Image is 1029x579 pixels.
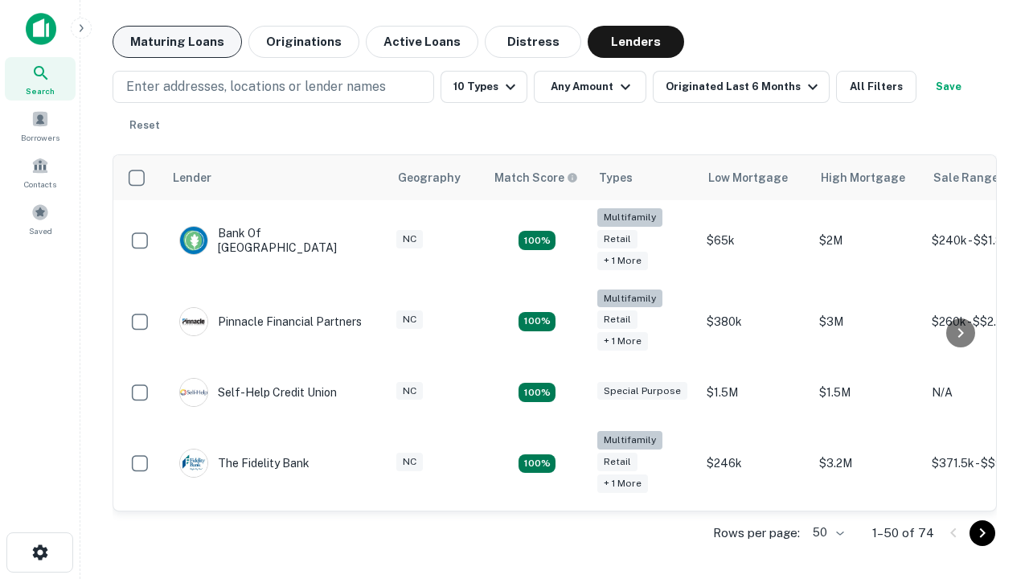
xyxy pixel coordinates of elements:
[597,208,662,227] div: Multifamily
[180,227,207,254] img: picture
[597,230,637,248] div: Retail
[811,281,924,363] td: $3M
[699,281,811,363] td: $380k
[494,169,578,187] div: Capitalize uses an advanced AI algorithm to match your search with the best lender. The match sco...
[811,200,924,281] td: $2M
[113,26,242,58] button: Maturing Loans
[179,307,362,336] div: Pinnacle Financial Partners
[589,155,699,200] th: Types
[248,26,359,58] button: Originations
[179,449,310,478] div: The Fidelity Bank
[24,178,56,191] span: Contacts
[708,168,788,187] div: Low Mortgage
[26,13,56,45] img: capitalize-icon.png
[366,26,478,58] button: Active Loans
[396,230,423,248] div: NC
[597,252,648,270] div: + 1 more
[441,71,527,103] button: 10 Types
[588,26,684,58] button: Lenders
[519,383,555,402] div: Matching Properties: 11, hasApolloMatch: undefined
[485,26,581,58] button: Distress
[396,310,423,329] div: NC
[398,168,461,187] div: Geography
[173,168,211,187] div: Lender
[119,109,170,142] button: Reset
[949,399,1029,476] iframe: Chat Widget
[699,423,811,504] td: $246k
[699,200,811,281] td: $65k
[872,524,934,543] p: 1–50 of 74
[519,231,555,250] div: Matching Properties: 17, hasApolloMatch: undefined
[811,423,924,504] td: $3.2M
[811,155,924,200] th: High Mortgage
[180,379,207,406] img: picture
[388,155,485,200] th: Geography
[597,474,648,493] div: + 1 more
[180,450,207,477] img: picture
[26,84,55,97] span: Search
[179,378,337,407] div: Self-help Credit Union
[923,71,974,103] button: Save your search to get updates of matches that match your search criteria.
[597,382,687,400] div: Special Purpose
[699,155,811,200] th: Low Mortgage
[180,308,207,335] img: picture
[597,332,648,351] div: + 1 more
[5,104,76,147] a: Borrowers
[836,71,916,103] button: All Filters
[597,310,637,329] div: Retail
[519,312,555,331] div: Matching Properties: 17, hasApolloMatch: undefined
[597,453,637,471] div: Retail
[597,289,662,308] div: Multifamily
[396,382,423,400] div: NC
[821,168,905,187] div: High Mortgage
[666,77,822,96] div: Originated Last 6 Months
[519,454,555,474] div: Matching Properties: 10, hasApolloMatch: undefined
[494,169,575,187] h6: Match Score
[5,150,76,194] a: Contacts
[699,362,811,423] td: $1.5M
[485,155,589,200] th: Capitalize uses an advanced AI algorithm to match your search with the best lender. The match sco...
[599,168,633,187] div: Types
[806,521,847,544] div: 50
[933,168,998,187] div: Sale Range
[713,524,800,543] p: Rows per page:
[29,224,52,237] span: Saved
[5,197,76,240] a: Saved
[5,57,76,101] a: Search
[21,131,59,144] span: Borrowers
[163,155,388,200] th: Lender
[396,453,423,471] div: NC
[597,431,662,450] div: Multifamily
[811,362,924,423] td: $1.5M
[126,77,386,96] p: Enter addresses, locations or lender names
[970,520,995,546] button: Go to next page
[653,71,830,103] button: Originated Last 6 Months
[534,71,646,103] button: Any Amount
[179,226,372,255] div: Bank Of [GEOGRAPHIC_DATA]
[113,71,434,103] button: Enter addresses, locations or lender names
